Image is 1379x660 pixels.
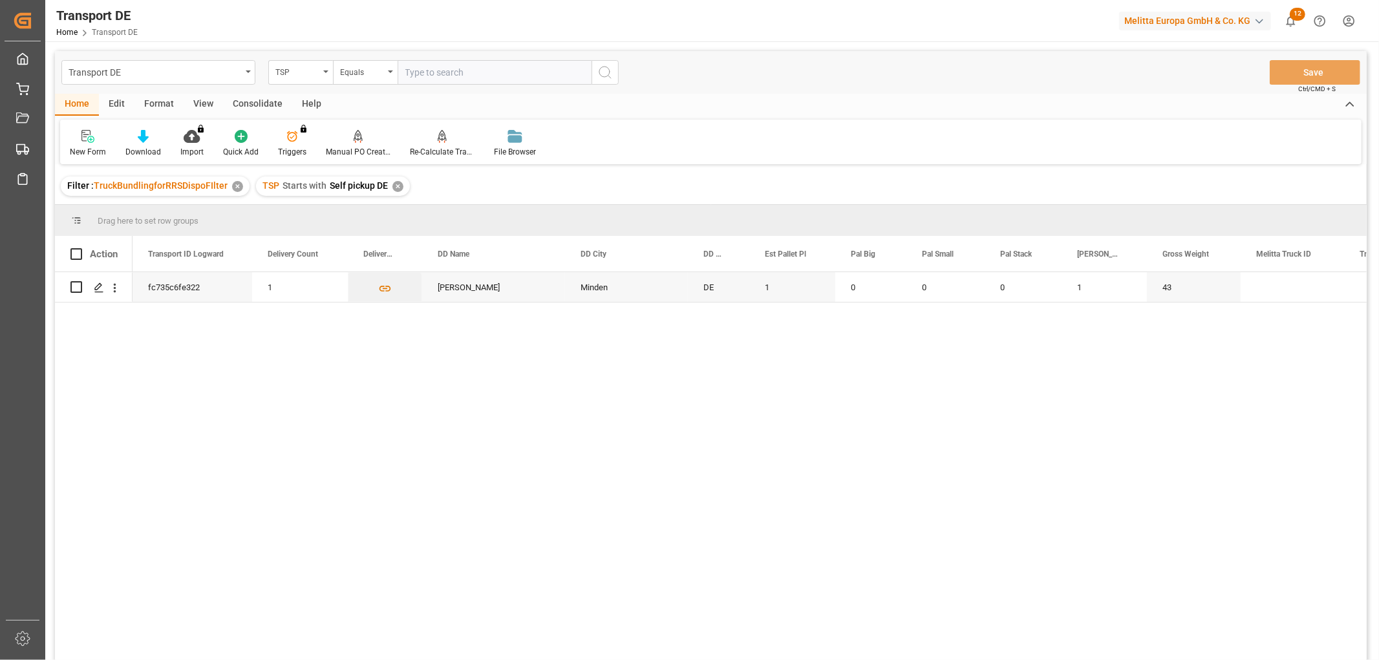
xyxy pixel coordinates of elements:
div: Equals [340,63,384,78]
button: Help Center [1305,6,1334,36]
div: File Browser [494,146,536,158]
div: Minden [565,272,688,302]
span: Pal Stack [1000,250,1032,259]
div: Help [292,94,331,116]
div: 1 [252,272,348,302]
span: [PERSON_NAME] [1077,250,1120,259]
div: Edit [99,94,134,116]
span: 12 [1290,8,1305,21]
span: Transport ID Logward [148,250,224,259]
div: Format [134,94,184,116]
button: open menu [61,60,255,85]
div: Download [125,146,161,158]
input: Type to search [398,60,592,85]
span: DD Country [703,250,722,259]
span: Delivery List [363,250,395,259]
button: Save [1270,60,1360,85]
span: Delivery Count [268,250,318,259]
a: Home [56,28,78,37]
button: open menu [333,60,398,85]
span: Melitta Truck ID [1256,250,1311,259]
div: View [184,94,223,116]
span: Drag here to set row groups [98,216,198,226]
div: Manual PO Creation [326,146,390,158]
div: Melitta Europa GmbH & Co. KG [1119,12,1271,30]
div: 1 [749,272,835,302]
div: Action [90,248,118,260]
div: Quick Add [223,146,259,158]
span: Est Pallet Pl [765,250,806,259]
span: TSP [262,180,279,191]
div: 0 [835,272,906,302]
button: open menu [268,60,333,85]
div: Re-Calculate Transport Costs [410,146,475,158]
div: Transport DE [56,6,138,25]
div: 0 [985,272,1062,302]
div: [PERSON_NAME] [422,272,565,302]
div: ✕ [392,181,403,192]
span: Gross Weight [1162,250,1209,259]
div: TSP [275,63,319,78]
span: Filter : [67,180,94,191]
span: DD City [581,250,606,259]
span: DD Name [438,250,469,259]
button: search button [592,60,619,85]
div: Press SPACE to select this row. [55,272,133,303]
div: New Form [70,146,106,158]
span: Pal Big [851,250,875,259]
span: Self pickup DE [330,180,388,191]
div: Consolidate [223,94,292,116]
span: TruckBundlingforRRSDispoFIlter [94,180,228,191]
span: Ctrl/CMD + S [1298,84,1336,94]
div: ✕ [232,181,243,192]
div: Transport DE [69,63,241,80]
button: show 12 new notifications [1276,6,1305,36]
div: 1 [1062,272,1147,302]
div: Home [55,94,99,116]
button: Melitta Europa GmbH & Co. KG [1119,8,1276,33]
div: fc735c6fe322 [133,272,252,302]
div: 43 [1147,272,1241,302]
span: Starts with [283,180,326,191]
div: 0 [906,272,985,302]
div: DE [688,272,749,302]
span: Pal Small [922,250,954,259]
